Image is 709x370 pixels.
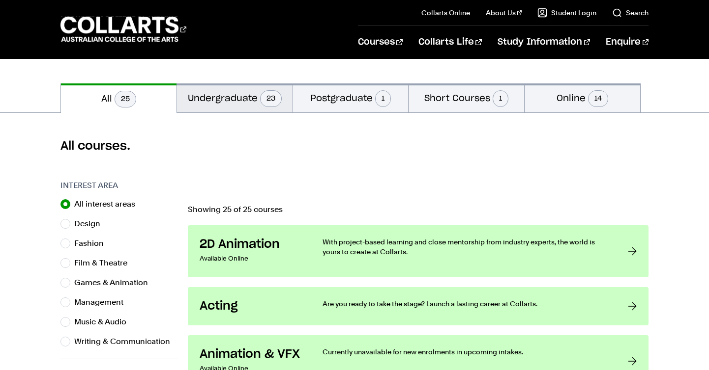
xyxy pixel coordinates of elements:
[188,206,649,213] p: Showing 25 of 25 courses
[188,287,649,325] a: Acting Are you ready to take the stage? Launch a lasting career at Collarts.
[115,91,136,107] span: 25
[409,83,524,112] button: Short Courses1
[74,295,131,309] label: Management
[74,256,135,270] label: Film & Theatre
[60,15,186,43] div: Go to homepage
[498,26,590,58] a: Study Information
[323,347,609,357] p: Currently unavailable for new enrolments in upcoming intakes.
[177,83,293,112] button: Undergraduate23
[525,83,640,112] button: Online14
[323,299,609,309] p: Are you ready to take the stage? Launch a lasting career at Collarts.
[375,90,391,107] span: 1
[60,180,178,191] h3: Interest Area
[74,315,134,329] label: Music & Audio
[358,26,403,58] a: Courses
[606,26,649,58] a: Enquire
[418,26,482,58] a: Collarts Life
[200,299,303,314] h3: Acting
[74,217,108,231] label: Design
[74,197,143,211] label: All interest areas
[486,8,522,18] a: About Us
[200,237,303,252] h3: 2D Animation
[74,276,156,290] label: Games & Animation
[493,90,508,107] span: 1
[74,237,112,250] label: Fashion
[588,90,608,107] span: 14
[200,347,303,362] h3: Animation & VFX
[421,8,470,18] a: Collarts Online
[61,83,177,113] button: All25
[612,8,649,18] a: Search
[188,225,649,277] a: 2D Animation Available Online With project-based learning and close mentorship from industry expe...
[200,252,303,265] p: Available Online
[74,335,178,348] label: Writing & Communication
[323,237,609,257] p: With project-based learning and close mentorship from industry experts, the world is yours to cre...
[293,83,409,112] button: Postgraduate1
[537,8,596,18] a: Student Login
[60,138,649,154] h2: All courses.
[260,90,282,107] span: 23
